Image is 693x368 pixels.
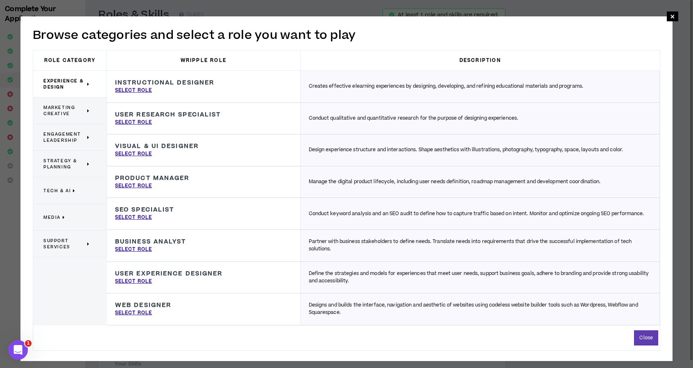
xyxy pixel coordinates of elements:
span: Engagement Leadership [43,131,85,143]
h3: Business Analyst [115,238,186,245]
p: Select Role [115,278,152,285]
h3: Web Designer [115,302,171,309]
h3: User Research Specialist [115,111,221,118]
h3: User Experience Designer [115,270,222,277]
p: Select Role [115,87,152,94]
p: Design experience structure and interactions. Shape aesthetics with illustrations, photography, t... [309,146,623,154]
span: Support Services [43,238,85,250]
h3: Description [301,50,660,70]
span: Marketing Creative [43,104,85,117]
p: Creates effective elearning experiences by designing, developing, and refining educational materi... [309,83,584,90]
p: Designs and builds the interface, navigation and aesthetic of websites using codeless website bui... [309,302,652,316]
h3: Product Manager [115,175,190,182]
p: Conduct keyword analysis and an SEO audit to define how to capture traffic based on intent. Monit... [309,210,644,218]
p: Partner with business stakeholders to define needs. Translate needs into requirements that drive ... [309,238,652,253]
h3: Visual & UI Designer [115,143,199,150]
span: Media [43,214,61,220]
p: Select Role [115,246,152,253]
p: Select Role [115,182,152,190]
iframe: Intercom live chat [8,340,28,360]
button: Close [634,330,658,345]
span: 1 [25,340,32,347]
span: Tech & AI [43,188,71,194]
p: Select Role [115,150,152,158]
p: Define the strategies and models for experiences that meet user needs, support business goals, ad... [309,270,652,285]
h3: Instructional Designer [115,79,214,86]
h3: Role Category [33,50,107,70]
p: Conduct qualitative and quantitative research for the purpose of designing experiences. [309,115,519,122]
p: Select Role [115,309,152,317]
h3: Wripple Role [107,50,301,70]
span: × [670,11,675,21]
span: Experience & Design [43,78,85,90]
h3: SEO Specialist [115,206,174,214]
p: Select Role [115,119,152,126]
p: Select Role [115,214,152,221]
span: Strategy & Planning [43,158,85,170]
p: Manage the digital product lifecycle, including user needs definition, roadmap management and dev... [309,178,601,186]
h2: Browse categories and select a role you want to play [33,27,660,44]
